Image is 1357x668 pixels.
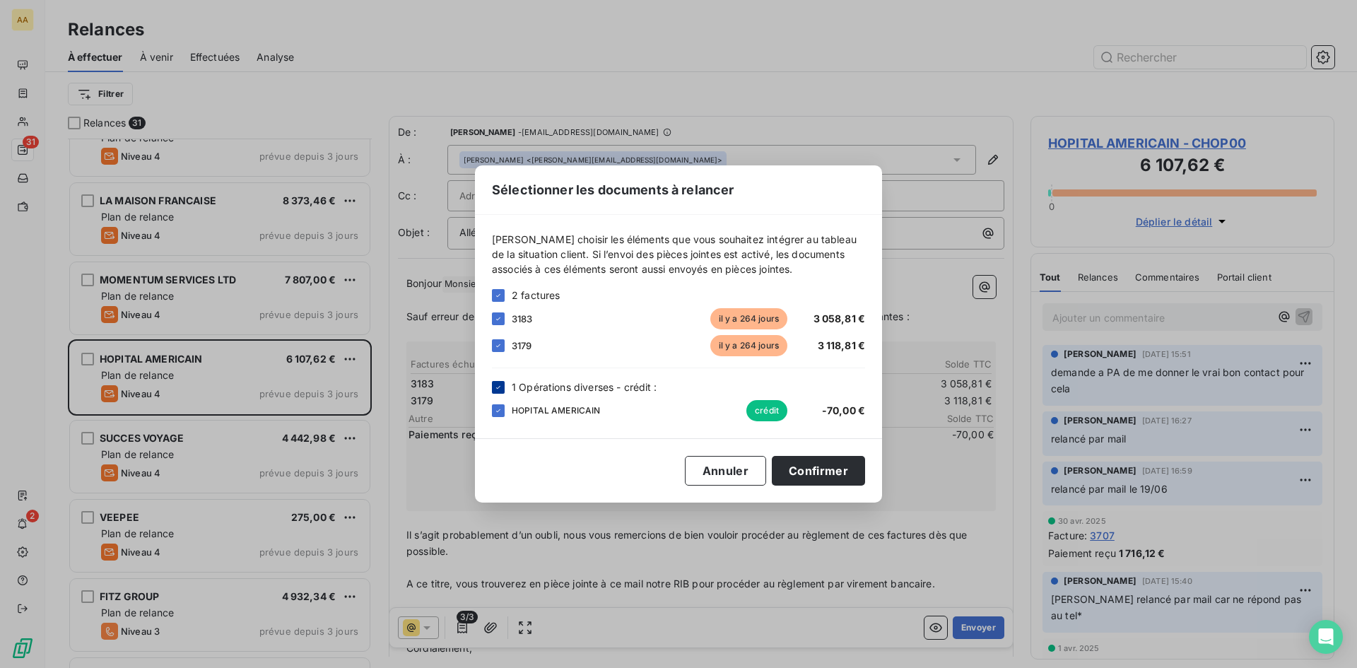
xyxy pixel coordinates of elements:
span: 3179 [512,340,532,351]
div: Open Intercom Messenger [1309,620,1343,654]
span: 1 Opérations diverses - crédit : [512,380,657,394]
span: Sélectionner les documents à relancer [492,180,734,199]
span: il y a 264 jours [710,335,787,356]
span: HOPITAL AMERICAIN [512,404,601,417]
span: 2 factures [512,288,560,303]
span: il y a 264 jours [710,308,787,329]
span: 3 118,81 € [818,339,866,351]
span: 3 058,81 € [813,312,866,324]
button: Annuler [685,456,766,486]
span: [PERSON_NAME] choisir les éléments que vous souhaitez intégrer au tableau de la situation client.... [492,232,865,276]
span: 3183 [512,313,533,324]
span: crédit [746,400,787,421]
span: -70,00 € [822,404,865,416]
button: Confirmer [772,456,865,486]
